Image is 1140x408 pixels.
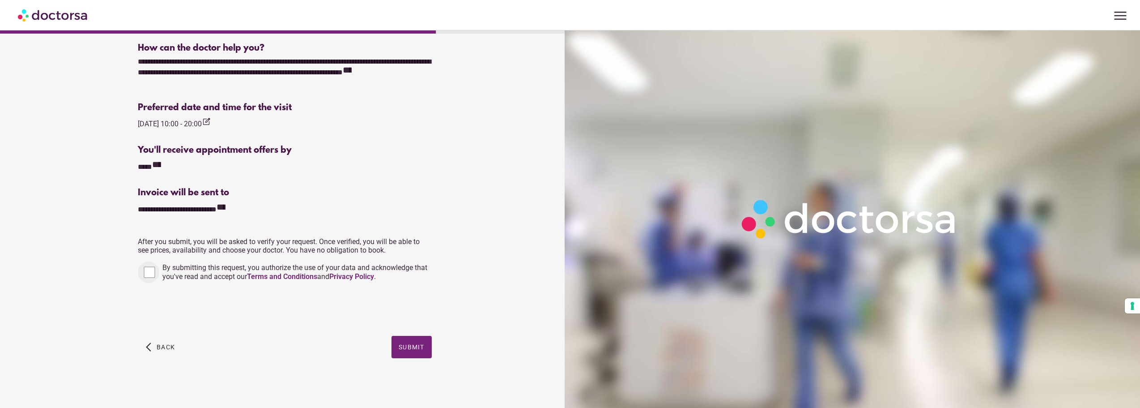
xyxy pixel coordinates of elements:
[142,336,179,358] button: arrow_back_ios Back
[138,145,431,155] div: You'll receive appointment offers by
[1112,7,1129,24] span: menu
[1125,298,1140,314] button: Your consent preferences for tracking technologies
[157,344,175,351] span: Back
[329,272,374,281] a: Privacy Policy
[391,336,432,358] button: Submit
[736,193,964,245] img: Logo-Doctorsa-trans-White-partial-flat.png
[138,117,211,129] div: [DATE] 10:00 - 20:00
[202,117,211,126] i: edit_square
[399,344,425,351] span: Submit
[162,263,427,281] span: By submitting this request, you authorize the use of your data and acknowledge that you've read a...
[138,188,431,198] div: Invoice will be sent to
[138,103,431,113] div: Preferred date and time for the visit
[138,292,274,327] iframe: reCAPTCHA
[138,237,431,254] p: After you submit, you will be asked to verify your request. Once verified, you will be able to se...
[247,272,317,281] a: Terms and Conditions
[18,5,89,25] img: Doctorsa.com
[138,43,431,53] div: How can the doctor help you?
